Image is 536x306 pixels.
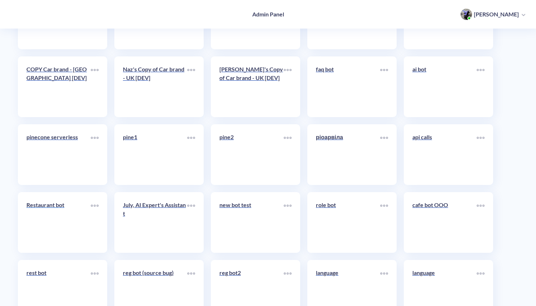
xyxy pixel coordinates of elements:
a: cafe bot OOO [412,201,477,244]
a: [PERSON_NAME]'s Copy of Car brand - UK [DEV] [219,65,284,109]
h4: Admin Panel [252,11,284,17]
p: reg bot (source bug) [123,269,187,277]
a: pine2 [219,133,284,176]
a: pine1 [123,133,187,176]
a: role bot [316,201,380,244]
button: user photo[PERSON_NAME] [457,8,529,21]
a: pinecone serverless [26,133,91,176]
p: reg bot2 [219,269,284,277]
p: ріоарвіла [316,133,380,141]
p: pine2 [219,133,284,141]
a: ріоарвіла [316,133,380,176]
p: role bot [316,201,380,209]
a: new bot test [219,201,284,244]
p: api calls [412,133,477,141]
img: user photo [461,9,472,20]
a: COPY Car brand - [GEOGRAPHIC_DATA] [DEV] [26,65,91,109]
p: Naz's Copy of Car brand - UK [DEV] [123,65,187,82]
p: language [412,269,477,277]
p: language [316,269,380,277]
a: faq bot [316,65,380,109]
p: new bot test [219,201,284,209]
a: Naz's Copy of Car brand - UK [DEV] [123,65,187,109]
p: cafe bot OOO [412,201,477,209]
p: Restaurant bot [26,201,91,209]
a: Restaurant bot [26,201,91,244]
a: api calls [412,133,477,176]
p: COPY Car brand - [GEOGRAPHIC_DATA] [DEV] [26,65,91,82]
p: faq bot [316,65,380,74]
p: [PERSON_NAME]'s Copy of Car brand - UK [DEV] [219,65,284,82]
a: July, AI Expert's Assistant [123,201,187,244]
a: ai bot [412,65,477,109]
p: pine1 [123,133,187,141]
p: pinecone serverless [26,133,91,141]
p: July, AI Expert's Assistant [123,201,187,218]
p: [PERSON_NAME] [474,10,519,18]
p: ai bot [412,65,477,74]
p: rest bot [26,269,91,277]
